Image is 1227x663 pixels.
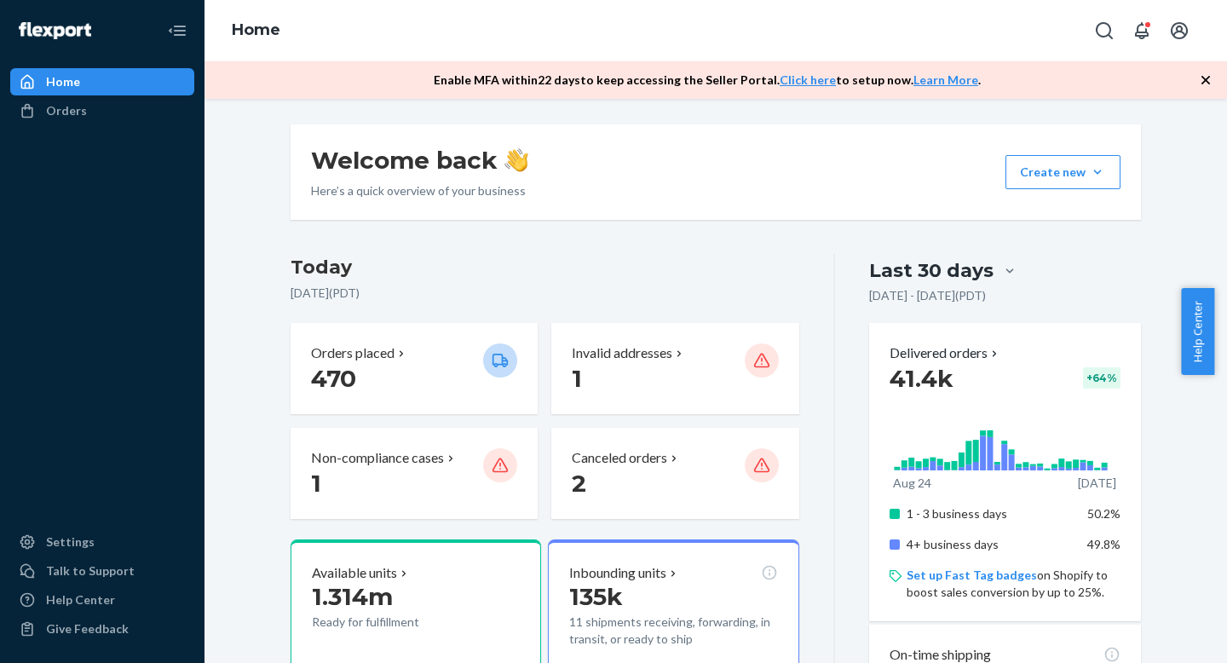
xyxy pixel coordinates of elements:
[46,562,135,579] div: Talk to Support
[551,428,798,519] button: Canceled orders 2
[19,22,91,39] img: Flexport logo
[311,343,395,363] p: Orders placed
[1162,14,1196,48] button: Open account menu
[10,68,194,95] a: Home
[312,563,397,583] p: Available units
[504,148,528,172] img: hand-wave emoji
[291,323,538,414] button: Orders placed 470
[10,586,194,614] a: Help Center
[46,102,87,119] div: Orders
[218,6,294,55] ol: breadcrumbs
[572,343,672,363] p: Invalid addresses
[1078,475,1116,492] p: [DATE]
[311,364,356,393] span: 470
[1181,288,1214,375] button: Help Center
[434,72,981,89] p: Enable MFA within 22 days to keep accessing the Seller Portal. to setup now. .
[312,614,469,631] p: Ready for fulfillment
[569,582,623,611] span: 135k
[569,614,777,648] p: 11 shipments receiving, forwarding, in transit, or ready to ship
[1087,14,1121,48] button: Open Search Box
[232,20,280,39] a: Home
[312,582,393,611] span: 1.314m
[907,568,1037,582] a: Set up Fast Tag badges
[46,533,95,551] div: Settings
[913,72,978,87] a: Learn More
[907,567,1120,601] p: on Shopify to boost sales conversion by up to 25%.
[572,448,667,468] p: Canceled orders
[1125,14,1159,48] button: Open notifications
[46,591,115,608] div: Help Center
[160,14,194,48] button: Close Navigation
[311,448,444,468] p: Non-compliance cases
[10,557,194,585] button: Talk to Support
[291,428,538,519] button: Non-compliance cases 1
[907,536,1074,553] p: 4+ business days
[46,73,80,90] div: Home
[291,254,799,281] h3: Today
[1005,155,1120,189] button: Create new
[907,505,1074,522] p: 1 - 3 business days
[311,145,528,176] h1: Welcome back
[46,620,129,637] div: Give Feedback
[311,469,321,498] span: 1
[890,343,1001,363] button: Delivered orders
[1116,612,1210,654] iframe: Opens a widget where you can chat to one of our agents
[893,475,931,492] p: Aug 24
[572,364,582,393] span: 1
[869,287,986,304] p: [DATE] - [DATE] ( PDT )
[1083,367,1120,389] div: + 64 %
[291,285,799,302] p: [DATE] ( PDT )
[1087,537,1120,551] span: 49.8%
[10,528,194,556] a: Settings
[890,364,953,393] span: 41.4k
[10,97,194,124] a: Orders
[551,323,798,414] button: Invalid addresses 1
[569,563,666,583] p: Inbounding units
[572,469,586,498] span: 2
[780,72,836,87] a: Click here
[10,615,194,643] button: Give Feedback
[1087,506,1120,521] span: 50.2%
[869,257,994,284] div: Last 30 days
[311,182,528,199] p: Here’s a quick overview of your business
